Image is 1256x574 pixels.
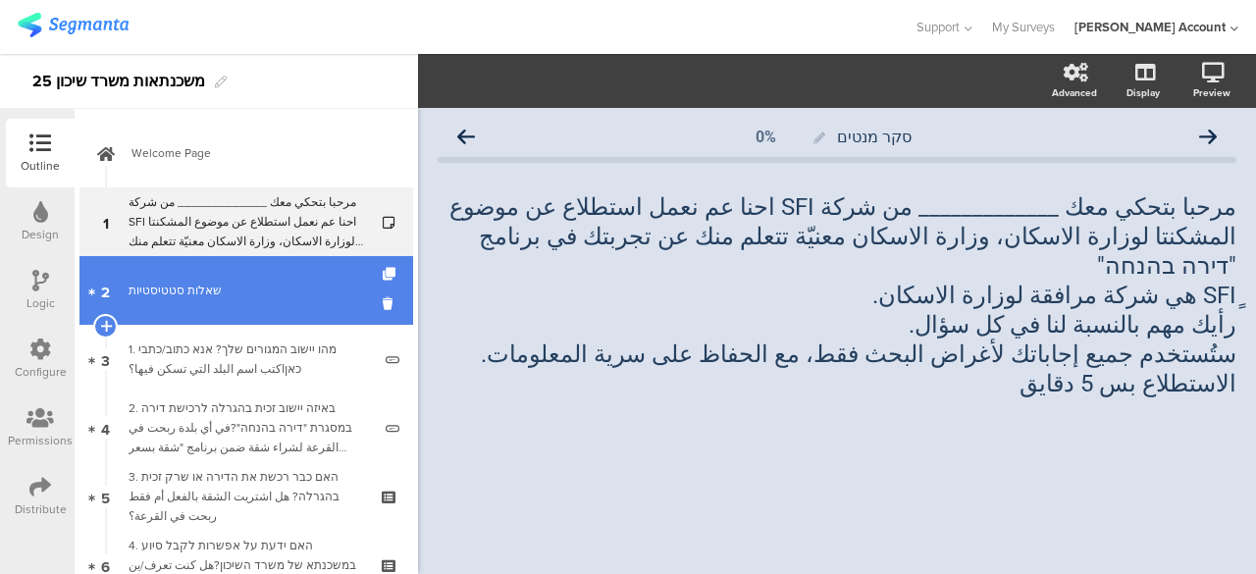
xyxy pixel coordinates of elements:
[383,294,399,313] i: Delete
[129,281,363,300] div: שאלות סטטיסטיות
[101,280,110,301] span: 2
[756,128,776,146] div: 0%
[916,18,960,36] span: Support
[101,417,110,439] span: 4
[79,325,413,393] a: 3 1. מהו יישוב המגורים שלך? אנא כתוב/כתבי כאןاكتب اسم البلد التي تسكن فيها؟
[22,226,59,243] div: Design
[438,281,1236,310] p: ٍSFI هي شركة مرافقة لوزارة الاسكان.
[79,256,413,325] a: 2 שאלות סטטיסטיות
[101,348,110,370] span: 3
[8,432,73,449] div: Permissions
[131,143,383,163] span: Welcome Page
[1193,85,1230,100] div: Preview
[32,66,205,97] div: משכנתאות משרד שיכון 25
[101,486,110,507] span: 5
[129,192,363,251] div: مرحبا بتحكي معك _____________ من شركة SFI احنا عم نعمل استطلاع عن موضوع المشكنتا لوزارة الاسكان، ...
[15,500,67,518] div: Distribute
[438,310,1236,339] p: رأيك مهم بالنسبة لنا في كل سؤال.
[438,192,1236,281] p: مرحبا بتحكي معك _____________ من شركة SFI احنا عم نعمل استطلاع عن موضوع المشكنتا لوزارة الاسكان، ...
[383,268,399,281] i: Duplicate
[103,211,109,233] span: 1
[15,363,67,381] div: Configure
[79,119,413,187] a: Welcome Page
[438,369,1236,398] p: الاستطلاع بس 5 دقايق
[21,157,60,175] div: Outline
[1074,18,1226,36] div: [PERSON_NAME] Account
[438,339,1236,369] p: ستُستخدم جميع إجاباتك لأغراض البحث فقط، مع الحفاظ على سرية المعلومات.
[837,128,912,146] span: סקר מנטים
[129,467,363,526] div: 3. האם כבר רכשת את הדירה או שרק זכית בהגרלה? هل اشتريت الشقة بالفعل أم فقط ربحت في القرعة؟
[1126,85,1160,100] div: Display
[1052,85,1097,100] div: Advanced
[26,294,55,312] div: Logic
[79,462,413,531] a: 5 3. האם כבר רכשת את הדירה או שרק זכית בהגרלה? هل اشتريت الشقة بالفعل أم فقط ربحت في القرعة؟
[129,339,371,379] div: 1. מהו יישוב המגורים שלך? אנא כתוב/כתבי כאןاكتب اسم البلد التي تسكن فيها؟
[79,393,413,462] a: 4 2. באיזה יישוב זכית בהגרלה לרכישת דירה במסגרת "דירה בהנחה"?في أي بلدة ربحت في القرعة لشراء شقة ...
[79,187,413,256] a: 1 مرحبا بتحكي معك _____________ من شركة SFI احنا عم نعمل استطلاع عن موضوع المشكنتا لوزارة الاسكان...
[129,398,371,457] div: 2. באיזה יישוב זכית בהגרלה לרכישת דירה במסגרת "דירה בהנחה"?في أي بلدة ربحت في القرعة لشراء شقة ضم...
[18,13,129,37] img: segmanta logo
